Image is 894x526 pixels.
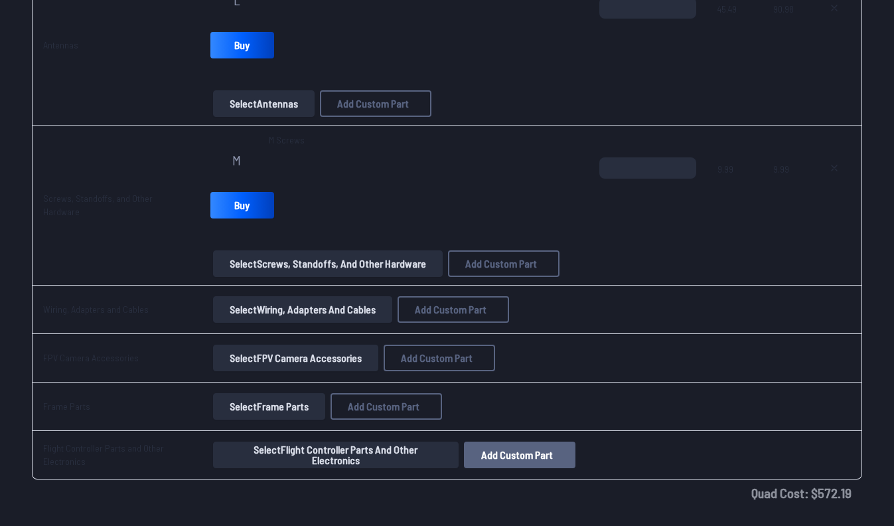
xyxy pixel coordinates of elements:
a: Screws, Standoffs, and Other Hardware [43,193,153,217]
button: Add Custom Part [331,393,442,420]
a: SelectAntennas [210,90,317,117]
a: Buy [210,32,274,58]
span: Add Custom Part [348,401,419,412]
td: Quad Cost: $ 572.19 [32,480,862,506]
a: SelectScrews, Standoffs, and Other Hardware [210,250,445,277]
button: SelectFlight Controller Parts and Other Electronics [213,442,459,468]
span: Add Custom Part [465,258,537,269]
a: SelectFrame Parts [210,393,328,420]
button: Add Custom Part [398,296,509,323]
a: Wiring, Adapters and Cables [43,304,149,315]
a: Buy [210,192,274,219]
span: M [232,153,241,167]
button: SelectFrame Parts [213,393,325,420]
button: Add Custom Part [464,442,575,468]
a: SelectFlight Controller Parts and Other Electronics [210,442,461,468]
button: Add Custom Part [384,345,495,371]
button: Add Custom Part [448,250,559,277]
button: SelectAntennas [213,90,315,117]
a: Flight Controller Parts and Other Electronics [43,442,164,467]
a: SelectFPV Camera Accessories [210,345,381,371]
a: Frame Parts [43,400,90,412]
button: SelectFPV Camera Accessories [213,345,378,371]
span: M Screws [269,133,305,147]
span: 9.99 [773,157,796,221]
span: Add Custom Part [401,353,473,363]
span: Add Custom Part [337,98,409,109]
span: Add Custom Part [481,450,553,460]
span: 9.99 [717,157,752,221]
button: SelectWiring, Adapters and Cables [213,296,392,323]
a: FPV Camera Accessories [43,352,139,363]
a: Antennas [43,39,78,50]
button: Add Custom Part [320,90,431,117]
button: SelectScrews, Standoffs, and Other Hardware [213,250,443,277]
a: SelectWiring, Adapters and Cables [210,296,395,323]
span: Add Custom Part [415,304,486,315]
